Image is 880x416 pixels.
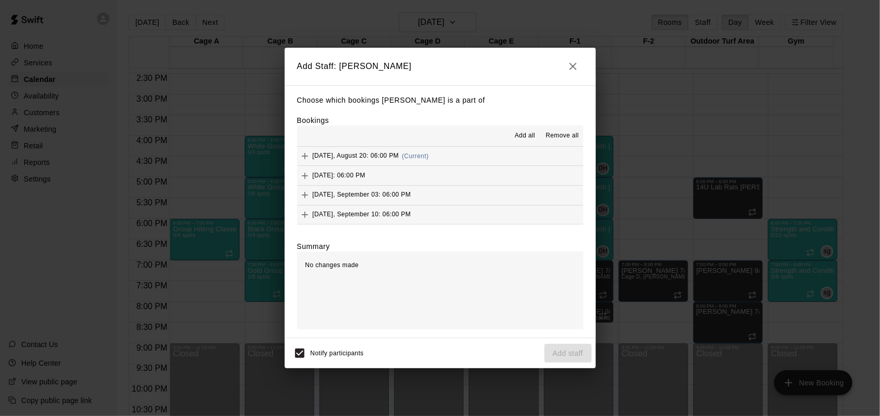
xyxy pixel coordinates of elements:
button: Add[DATE], September 03: 06:00 PM [297,186,583,205]
button: Add[DATE], August 20: 06:00 PM(Current) [297,147,583,166]
span: [DATE]: 06:00 PM [313,172,366,179]
label: Bookings [297,116,329,124]
label: Summary [297,241,330,252]
span: [DATE], September 10: 06:00 PM [313,211,411,218]
span: Add [297,152,313,160]
h2: Add Staff: [PERSON_NAME] [285,48,596,85]
span: No changes made [305,261,359,269]
span: Add all [515,131,536,141]
span: Notify participants [311,350,364,357]
span: [DATE], August 20: 06:00 PM [313,152,399,160]
span: Add [297,211,313,218]
button: Add all [508,128,541,144]
span: Add [297,191,313,199]
button: Remove all [541,128,583,144]
span: [DATE], September 03: 06:00 PM [313,191,411,199]
button: Add[DATE], September 10: 06:00 PM [297,205,583,225]
span: Add [297,171,313,179]
span: (Current) [402,152,429,160]
button: Add[DATE]: 06:00 PM [297,166,583,185]
span: Remove all [546,131,579,141]
p: Choose which bookings [PERSON_NAME] is a part of [297,94,583,107]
